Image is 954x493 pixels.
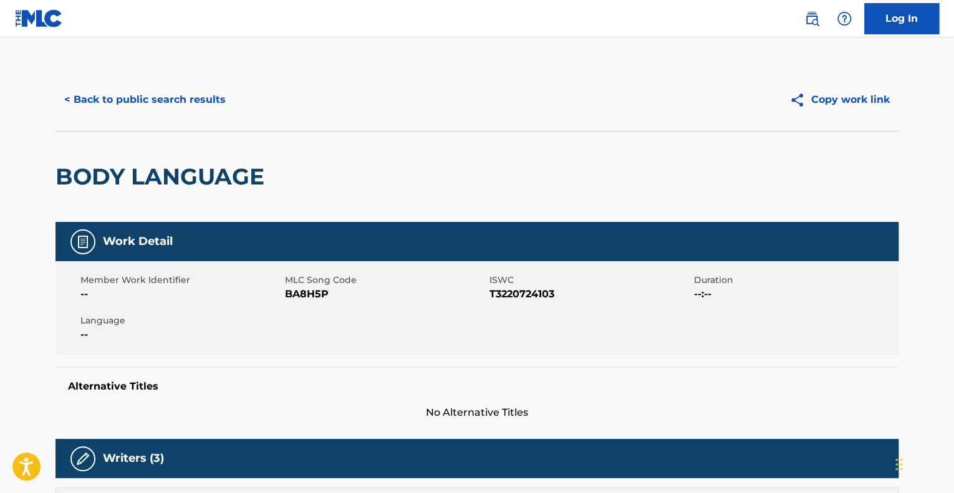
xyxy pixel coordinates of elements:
[55,405,899,420] span: No Alternative Titles
[837,11,852,26] img: help
[489,287,691,302] span: T3220724103
[103,234,173,249] h5: Work Detail
[75,234,90,249] img: Work Detail
[285,287,486,302] span: BA8H5P
[892,433,954,493] iframe: Chat Widget
[68,380,886,393] h5: Alternative Titles
[55,84,234,115] button: < Back to public search results
[694,287,895,302] span: --:--
[80,274,282,287] span: Member Work Identifier
[285,274,486,287] span: MLC Song Code
[804,11,819,26] img: search
[103,451,164,466] h5: Writers (3)
[80,287,282,302] span: --
[895,446,903,483] div: Drag
[789,92,811,108] img: Copy work link
[832,6,857,31] div: Help
[55,163,271,191] h2: BODY LANGUAGE
[489,274,691,287] span: ISWC
[15,9,63,27] img: MLC Logo
[80,314,282,327] span: Language
[799,6,824,31] a: Public Search
[80,327,282,342] span: --
[75,451,90,466] img: Writers
[864,3,939,34] a: Log In
[694,274,895,287] span: Duration
[781,84,899,115] button: Copy work link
